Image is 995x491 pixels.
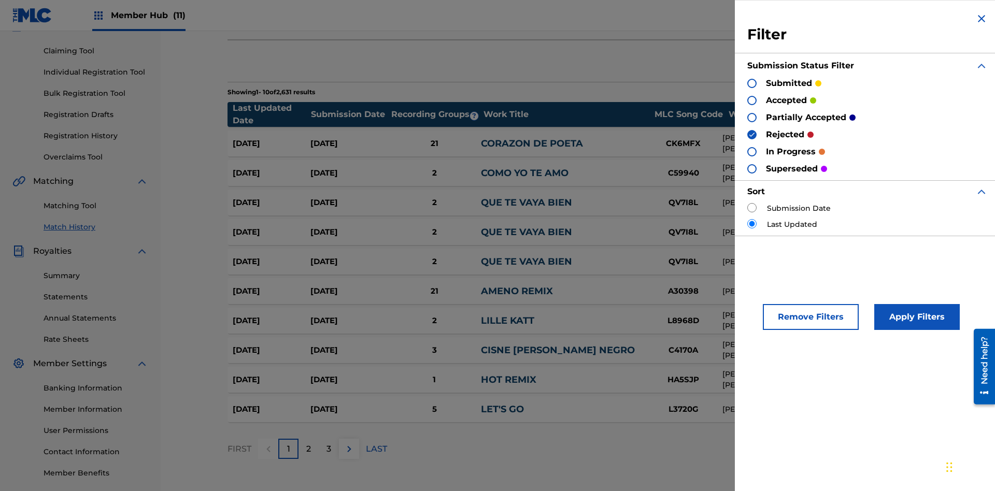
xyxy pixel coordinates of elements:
a: HOT REMIX [481,374,536,385]
span: ? [470,112,478,120]
p: 2 [306,443,311,455]
div: 21 [388,285,481,297]
div: [DATE] [233,285,310,297]
p: superseded [766,163,818,175]
div: [DATE] [310,256,388,268]
a: Overclaims Tool [44,152,148,163]
a: Annual Statements [44,313,148,324]
img: expand [975,60,988,72]
div: [DATE] [310,374,388,386]
img: Royalties [12,245,25,257]
p: submitted [766,77,812,90]
div: QV7I8L [645,197,722,209]
a: Bulk Registration Tool [44,88,148,99]
a: CORAZON DE POETA [481,138,583,149]
div: [DATE] [310,285,388,297]
div: 2 [388,197,481,209]
div: [DATE] [310,315,388,327]
div: [PERSON_NAME] BEIGBEDER [PERSON_NAME] [PERSON_NAME] [722,162,886,184]
a: Summary [44,270,148,281]
label: Last Updated [767,219,817,230]
div: 2 [388,226,481,238]
img: Member Settings [12,357,25,370]
div: Last Updated Date [233,102,310,127]
div: 21 [388,138,481,150]
button: Remove Filters [763,304,859,330]
span: Member Hub [111,9,186,21]
img: checkbox [748,131,756,138]
div: CK6MFX [645,138,722,150]
div: Work Title [484,108,649,121]
div: [DATE] [233,138,310,150]
div: Drag [946,452,953,483]
img: close [975,12,988,25]
a: Claiming Tool [44,46,148,56]
a: Registration History [44,131,148,141]
div: [PERSON_NAME], [PERSON_NAME], [PERSON_NAME], [PERSON_NAME] [722,369,886,391]
div: [PERSON_NAME], [PERSON_NAME] [722,286,886,297]
img: expand [975,185,988,198]
div: [PERSON_NAME], [PERSON_NAME] [PERSON_NAME], [PERSON_NAME] [722,310,886,331]
div: [DATE] [233,403,310,415]
p: LAST [366,443,387,455]
div: C59940 [645,167,722,179]
img: expand [136,245,148,257]
p: FIRST [228,443,251,455]
div: [PERSON_NAME] BEIGBEDER [PERSON_NAME] [PERSON_NAME] [722,339,886,361]
div: 5 [388,403,481,415]
div: 2 [388,167,481,179]
img: right [343,443,356,455]
a: Member Information [44,404,148,415]
div: Writers [729,108,894,121]
p: Showing 1 - 10 of 2,631 results [228,88,315,97]
p: in progress [766,146,816,158]
div: [DATE] [310,403,388,415]
img: Top Rightsholders [92,9,105,22]
div: A30398 [645,285,722,297]
div: L3720G [645,403,722,415]
a: LET'S GO [481,403,524,415]
div: [PERSON_NAME] [722,197,886,208]
div: HA5SJP [645,374,722,386]
div: [DATE] [233,344,310,356]
div: Submission Date [311,108,389,121]
div: L8968D [645,315,722,327]
div: 2 [388,256,481,268]
div: [PERSON_NAME] [722,256,886,267]
iframe: Chat Widget [943,441,995,491]
div: [DATE] [233,374,310,386]
div: [DATE] [310,226,388,238]
a: Banking Information [44,383,148,394]
div: [DATE] [310,344,388,356]
a: QUE TE VAYA BIEN [481,197,572,208]
div: 1 [388,374,481,386]
div: [PERSON_NAME] [722,227,886,238]
div: [DATE] [233,315,310,327]
img: expand [136,357,148,370]
div: QV7I8L [645,256,722,268]
a: Statements [44,292,148,302]
a: LILLE KATT [481,315,534,326]
a: User Permissions [44,425,148,436]
div: C4170A [645,344,722,356]
div: [DATE] [310,167,388,179]
a: QUE TE VAYA BIEN [481,226,572,238]
button: Apply Filters [874,304,960,330]
label: Submission Date [767,203,831,214]
h3: Filter [747,25,988,44]
a: COMO YO TE AMO [481,167,568,179]
iframe: Resource Center [966,325,995,410]
a: Matching Tool [44,200,148,211]
a: Member Benefits [44,468,148,479]
div: [PERSON_NAME] [722,404,886,415]
div: [DATE] [310,138,388,150]
p: 3 [326,443,331,455]
a: Rate Sheets [44,334,148,345]
div: [DATE] [233,256,310,268]
div: [DATE] [310,197,388,209]
span: (11) [173,10,186,20]
div: [PERSON_NAME] BEIGBEDER [PERSON_NAME] [PERSON_NAME] [722,133,886,154]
